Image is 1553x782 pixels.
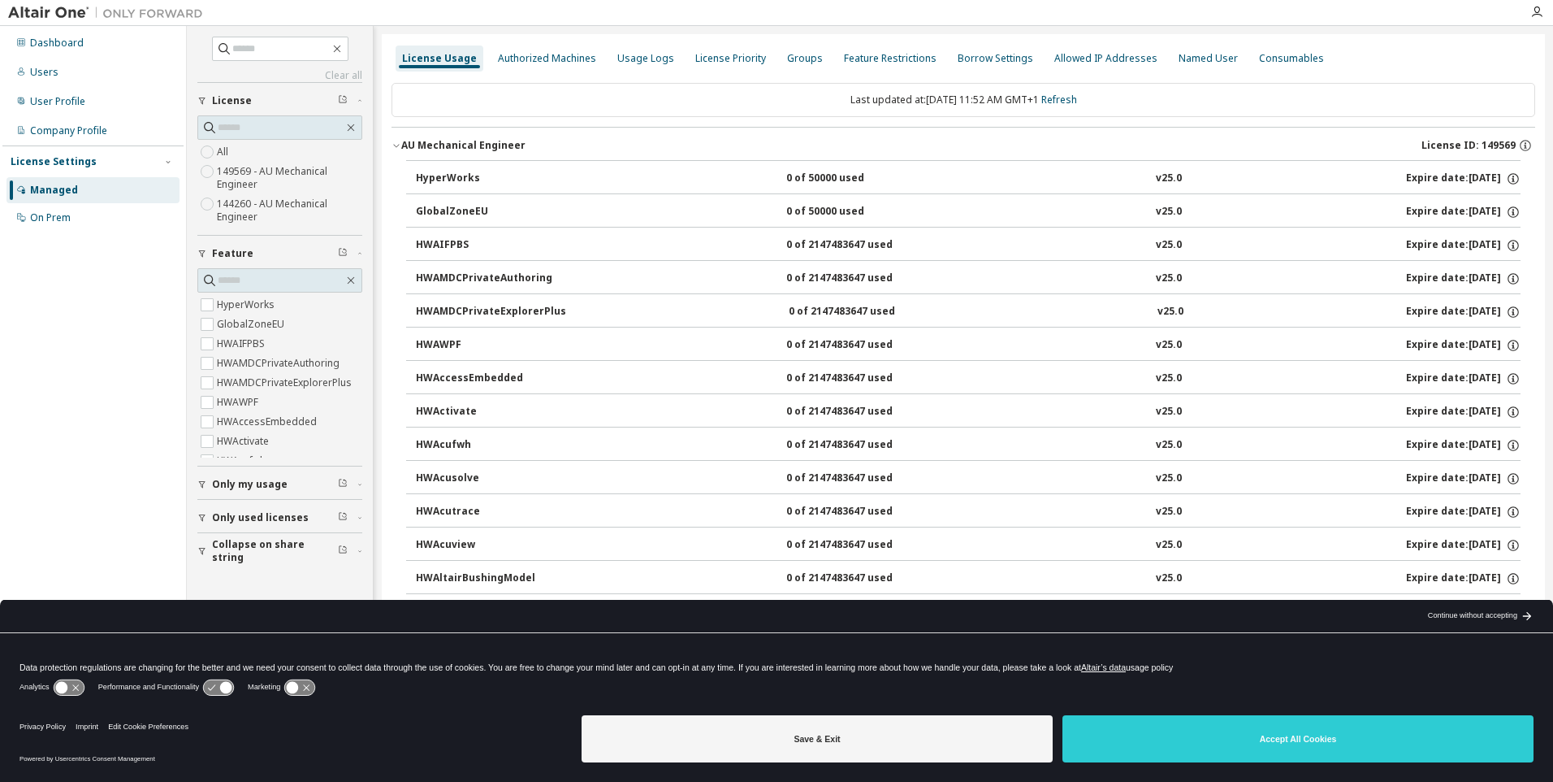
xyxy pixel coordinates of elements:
label: 144260 - AU Mechanical Engineer [217,194,362,227]
div: HyperWorks [416,172,562,186]
div: HWAltairBushingModel [416,571,562,586]
div: On Prem [30,211,71,224]
div: 0 of 2147483647 used [786,405,932,419]
div: 0 of 2147483647 used [786,438,932,453]
div: User Profile [30,95,85,108]
label: HyperWorks [217,295,278,315]
label: HWAIFPBS [217,334,268,354]
div: Users [30,66,58,79]
div: Expire date: [DATE] [1406,438,1521,453]
div: Expire date: [DATE] [1406,305,1521,319]
button: HWAltairBushingModel0 of 2147483647 usedv25.0Expire date:[DATE] [416,561,1521,597]
button: HWAMDCPrivateAuthoring0 of 2147483647 usedv25.0Expire date:[DATE] [416,261,1521,297]
button: HWAcufwh0 of 2147483647 usedv25.0Expire date:[DATE] [416,428,1521,463]
span: Only my usage [212,478,288,491]
div: Expire date: [DATE] [1406,238,1521,253]
div: Expire date: [DATE] [1406,505,1521,519]
span: Clear filter [338,247,348,260]
div: 0 of 2147483647 used [786,272,932,286]
div: Authorized Machines [498,52,596,65]
div: Consumables [1259,52,1324,65]
div: Borrow Settings [958,52,1033,65]
button: Collapse on share string [197,533,362,569]
div: 0 of 2147483647 used [786,505,932,519]
button: HWAltairCopilotHyperWorks0 of 2147483647 usedv25.0Expire date:[DATE] [416,594,1521,630]
div: v25.0 [1156,172,1182,186]
div: Expire date: [DATE] [1406,538,1521,553]
div: Allowed IP Addresses [1054,52,1157,65]
div: v25.0 [1156,272,1182,286]
div: 0 of 50000 used [786,205,932,219]
button: HWAcutrace0 of 2147483647 usedv25.0Expire date:[DATE] [416,494,1521,530]
button: HyperWorks0 of 50000 usedv25.0Expire date:[DATE] [416,161,1521,197]
label: HWAcufwh [217,451,269,471]
span: Clear filter [338,545,348,558]
button: AU Mechanical EngineerLicense ID: 149569 [391,128,1535,163]
div: Expire date: [DATE] [1406,405,1521,419]
span: Only used licenses [212,511,309,524]
div: HWAMDCPrivateExplorerPlus [416,305,566,319]
div: Groups [787,52,823,65]
span: Collapse on share string [212,538,338,564]
div: v25.0 [1156,438,1182,453]
div: v25.0 [1156,338,1182,353]
div: HWAcuview [416,538,562,553]
div: Expire date: [DATE] [1406,571,1521,586]
span: Clear filter [338,511,348,524]
div: HWAccessEmbedded [416,371,562,386]
label: HWAccessEmbedded [217,412,320,432]
span: Feature [212,247,253,260]
div: Expire date: [DATE] [1406,172,1521,186]
label: HWAMDCPrivateExplorerPlus [217,373,355,393]
div: License Usage [402,52,477,65]
label: All [217,142,231,162]
div: v25.0 [1156,405,1182,419]
div: License Settings [11,155,97,168]
label: GlobalZoneEU [217,315,288,334]
div: HWAIFPBS [416,238,562,253]
label: HWActivate [217,432,272,451]
div: Last updated at: [DATE] 11:52 AM GMT+1 [391,83,1535,117]
div: Expire date: [DATE] [1406,205,1521,219]
div: v25.0 [1156,205,1182,219]
span: Clear filter [338,478,348,491]
span: Clear filter [338,94,348,107]
img: Altair One [8,5,211,21]
button: Only my usage [197,467,362,502]
div: 0 of 50000 used [786,172,932,186]
div: Named User [1179,52,1238,65]
div: v25.0 [1156,571,1182,586]
div: HWAcusolve [416,471,562,486]
button: License [197,83,362,119]
div: Company Profile [30,124,107,137]
div: HWActivate [416,405,562,419]
div: v25.0 [1156,238,1182,253]
div: 0 of 2147483647 used [786,538,932,553]
label: 149569 - AU Mechanical Engineer [217,162,362,194]
div: v25.0 [1156,371,1182,386]
div: License Priority [695,52,766,65]
div: Expire date: [DATE] [1406,471,1521,486]
button: Only used licenses [197,500,362,536]
div: 0 of 2147483647 used [786,338,932,353]
button: HWActivate0 of 2147483647 usedv25.0Expire date:[DATE] [416,394,1521,430]
div: 0 of 2147483647 used [786,238,932,253]
button: GlobalZoneEU0 of 50000 usedv25.0Expire date:[DATE] [416,194,1521,230]
button: HWAMDCPrivateExplorerPlus0 of 2147483647 usedv25.0Expire date:[DATE] [416,294,1521,330]
button: HWAccessEmbedded0 of 2147483647 usedv25.0Expire date:[DATE] [416,361,1521,397]
button: HWAcusolve0 of 2147483647 usedv25.0Expire date:[DATE] [416,461,1521,497]
span: License [212,94,252,107]
div: 0 of 2147483647 used [786,571,932,586]
button: HWAWPF0 of 2147483647 usedv25.0Expire date:[DATE] [416,328,1521,363]
div: Feature Restrictions [844,52,937,65]
div: GlobalZoneEU [416,205,562,219]
div: Expire date: [DATE] [1406,371,1521,386]
div: v25.0 [1156,471,1182,486]
div: AU Mechanical Engineer [401,139,526,152]
div: HWAcufwh [416,438,562,453]
label: HWAWPF [217,393,262,412]
div: v25.0 [1156,538,1182,553]
div: Managed [30,184,78,197]
span: License ID: 149569 [1421,139,1516,152]
div: HWAcutrace [416,505,562,519]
